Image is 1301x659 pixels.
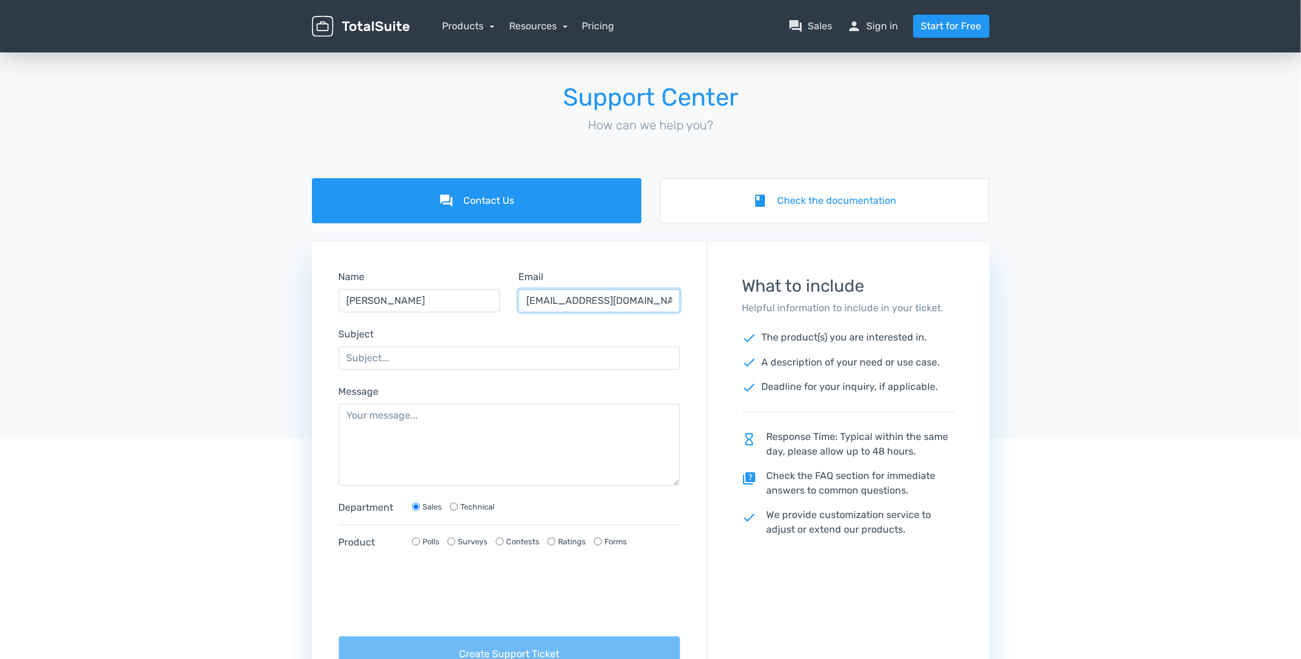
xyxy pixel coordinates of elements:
[458,536,488,547] label: Surveys
[847,19,899,34] a: personSign in
[559,536,587,547] label: Ratings
[312,16,410,37] img: TotalSuite for WordPress
[742,331,756,345] span: check
[339,347,681,370] input: Subject...
[439,193,454,208] i: forum
[789,19,833,34] a: question_answerSales
[742,301,955,315] p: Helpful information to include in your ticket.
[742,430,955,459] p: Response Time: Typical within the same day, please allow up to 48 hours.
[742,510,756,525] span: check
[509,20,568,32] a: Resources
[605,536,628,547] label: Forms
[339,289,501,312] input: Name...
[742,432,756,447] span: hourglass_empty
[518,270,543,284] label: Email
[518,289,680,312] input: Email...
[742,380,955,395] p: Deadline for your inquiry, if applicable.
[742,355,955,370] p: A description of your need or use case.
[742,471,756,486] span: quiz
[847,19,862,34] span: person
[339,535,400,550] label: Product
[312,84,990,111] h1: Support Center
[742,330,955,345] p: The product(s) you are interested in.
[582,19,615,34] a: Pricing
[660,178,990,223] a: bookCheck the documentation
[507,536,540,547] label: Contests
[789,19,803,34] span: question_answer
[913,15,990,38] a: Start for Free
[423,501,443,513] label: Sales
[742,277,955,296] h3: What to include
[443,20,495,32] a: Products
[339,500,400,515] label: Department
[742,380,756,395] span: check
[339,574,524,622] iframe: reCAPTCHA
[742,469,955,498] p: Check the FAQ section for immediate answers to common questions.
[339,327,374,342] label: Subject
[742,355,756,370] span: check
[312,116,990,134] p: How can we help you?
[312,178,642,223] a: forumContact Us
[423,536,440,547] label: Polls
[461,501,495,513] label: Technical
[339,384,379,399] label: Message
[742,508,955,537] p: We provide customization service to adjust or extend our products.
[753,193,767,208] i: book
[339,270,365,284] label: Name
